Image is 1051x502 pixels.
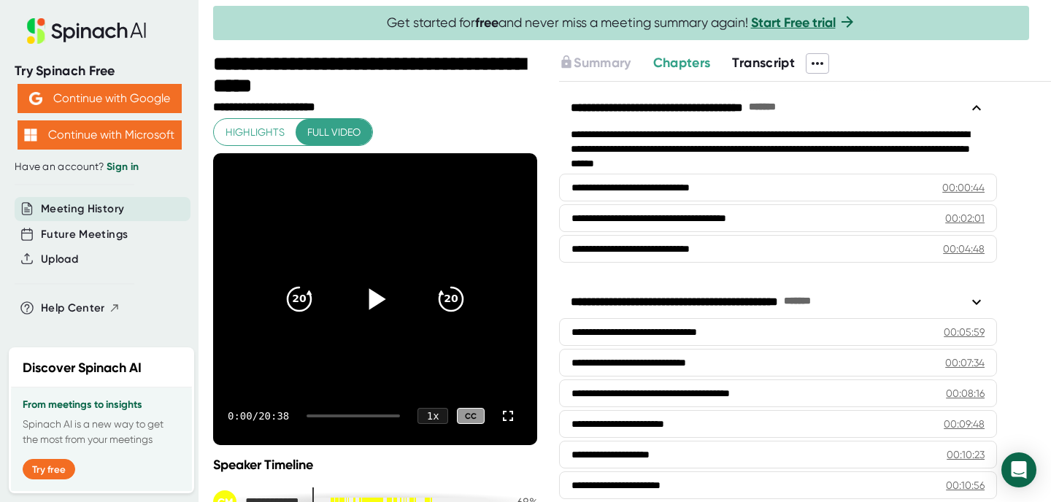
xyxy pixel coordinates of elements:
[945,355,985,370] div: 00:07:34
[751,15,836,31] a: Start Free trial
[387,15,856,31] span: Get started for and never miss a meeting summary again!
[732,55,795,71] span: Transcript
[213,457,537,473] div: Speaker Timeline
[228,410,289,422] div: 0:00 / 20:38
[23,399,180,411] h3: From meetings to insights
[574,55,631,71] span: Summary
[559,53,631,73] button: Summary
[945,211,985,225] div: 00:02:01
[15,63,184,80] div: Try Spinach Free
[29,92,42,105] img: Aehbyd4JwY73AAAAAElFTkSuQmCC
[475,15,498,31] b: free
[23,358,142,378] h2: Discover Spinach AI
[559,53,652,74] div: Upgrade to access
[41,226,128,243] button: Future Meetings
[1001,452,1036,487] div: Open Intercom Messenger
[944,417,985,431] div: 00:09:48
[41,300,120,317] button: Help Center
[417,408,448,424] div: 1 x
[307,123,361,142] span: Full video
[944,325,985,339] div: 00:05:59
[23,459,75,479] button: Try free
[653,53,711,73] button: Chapters
[107,161,139,173] a: Sign in
[18,120,182,150] button: Continue with Microsoft
[457,408,485,425] div: CC
[226,123,285,142] span: Highlights
[18,84,182,113] button: Continue with Google
[23,417,180,447] p: Spinach AI is a new way to get the most from your meetings
[296,119,372,146] button: Full video
[947,447,985,462] div: 00:10:23
[653,55,711,71] span: Chapters
[41,251,78,268] button: Upload
[41,201,124,217] button: Meeting History
[942,180,985,195] div: 00:00:44
[946,386,985,401] div: 00:08:16
[946,478,985,493] div: 00:10:56
[214,119,296,146] button: Highlights
[15,161,184,174] div: Have an account?
[732,53,795,73] button: Transcript
[943,242,985,256] div: 00:04:48
[41,300,105,317] span: Help Center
